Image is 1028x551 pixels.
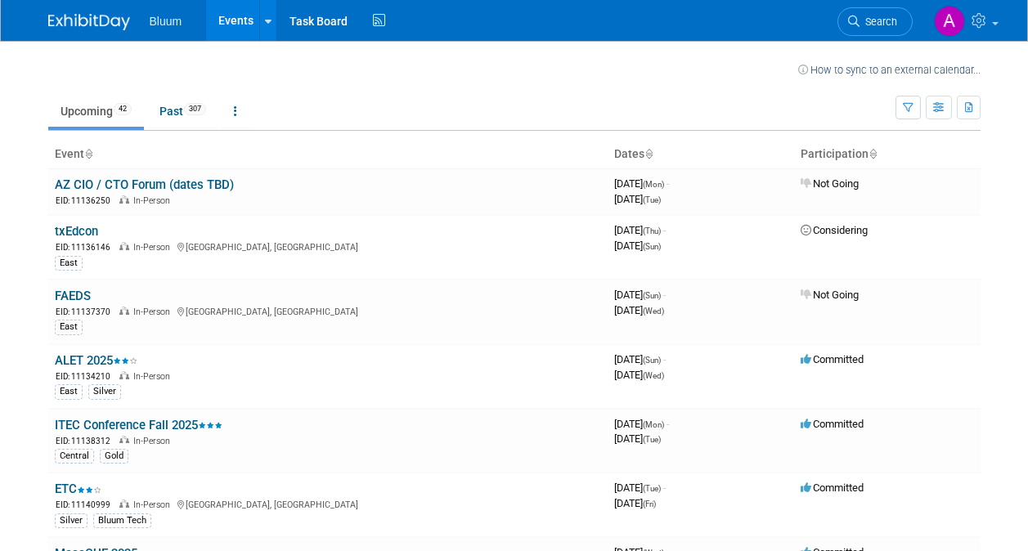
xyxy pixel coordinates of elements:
[663,482,666,494] span: -
[663,353,666,365] span: -
[55,449,94,464] div: Central
[801,289,859,301] span: Not Going
[133,195,175,206] span: In-Person
[801,353,864,365] span: Committed
[56,372,117,381] span: EID: 11134210
[133,436,175,446] span: In-Person
[614,304,664,316] span: [DATE]
[119,195,129,204] img: In-Person Event
[643,435,661,444] span: (Tue)
[614,224,666,236] span: [DATE]
[614,497,656,509] span: [DATE]
[614,240,661,252] span: [DATE]
[643,195,661,204] span: (Tue)
[119,436,129,444] img: In-Person Event
[133,242,175,253] span: In-Person
[643,356,661,365] span: (Sun)
[663,224,666,236] span: -
[119,371,129,379] img: In-Person Event
[614,482,666,494] span: [DATE]
[860,16,897,28] span: Search
[643,499,656,508] span: (Fri)
[663,289,666,301] span: -
[794,141,981,168] th: Participation
[56,307,117,316] span: EID: 11137370
[644,147,653,160] a: Sort by Start Date
[114,103,132,115] span: 42
[55,353,137,368] a: ALET 2025
[133,499,175,510] span: In-Person
[614,418,669,430] span: [DATE]
[643,180,664,189] span: (Mon)
[608,141,794,168] th: Dates
[934,6,965,37] img: Alan Sherbourne
[643,307,664,316] span: (Wed)
[801,418,864,430] span: Committed
[801,177,859,190] span: Not Going
[48,141,608,168] th: Event
[56,500,117,509] span: EID: 11140999
[869,147,877,160] a: Sort by Participation Type
[147,96,218,127] a: Past307
[150,15,182,28] span: Bluum
[184,103,206,115] span: 307
[56,437,117,446] span: EID: 11138312
[614,369,664,381] span: [DATE]
[643,226,661,235] span: (Thu)
[614,289,666,301] span: [DATE]
[93,513,151,528] div: Bluum Tech
[643,291,661,300] span: (Sun)
[133,371,175,382] span: In-Person
[643,371,664,380] span: (Wed)
[88,384,121,399] div: Silver
[55,304,601,318] div: [GEOGRAPHIC_DATA], [GEOGRAPHIC_DATA]
[100,449,128,464] div: Gold
[667,177,669,190] span: -
[801,482,864,494] span: Committed
[55,513,88,528] div: Silver
[56,196,117,205] span: EID: 11136250
[801,224,868,236] span: Considering
[55,177,234,192] a: AZ CIO / CTO Forum (dates TBD)
[55,256,83,271] div: East
[55,224,98,239] a: txEdcon
[55,240,601,253] div: [GEOGRAPHIC_DATA], [GEOGRAPHIC_DATA]
[48,14,130,30] img: ExhibitDay
[837,7,913,36] a: Search
[614,177,669,190] span: [DATE]
[643,242,661,251] span: (Sun)
[133,307,175,317] span: In-Person
[798,64,981,76] a: How to sync to an external calendar...
[119,242,129,250] img: In-Person Event
[55,320,83,334] div: East
[48,96,144,127] a: Upcoming42
[56,243,117,252] span: EID: 11136146
[119,499,129,508] img: In-Person Event
[55,497,601,511] div: [GEOGRAPHIC_DATA], [GEOGRAPHIC_DATA]
[55,482,101,496] a: ETC
[614,193,661,205] span: [DATE]
[614,432,661,445] span: [DATE]
[55,418,222,432] a: ITEC Conference Fall 2025
[55,384,83,399] div: East
[667,418,669,430] span: -
[84,147,92,160] a: Sort by Event Name
[119,307,129,315] img: In-Person Event
[643,484,661,493] span: (Tue)
[643,420,664,429] span: (Mon)
[614,353,666,365] span: [DATE]
[55,289,91,303] a: FAEDS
